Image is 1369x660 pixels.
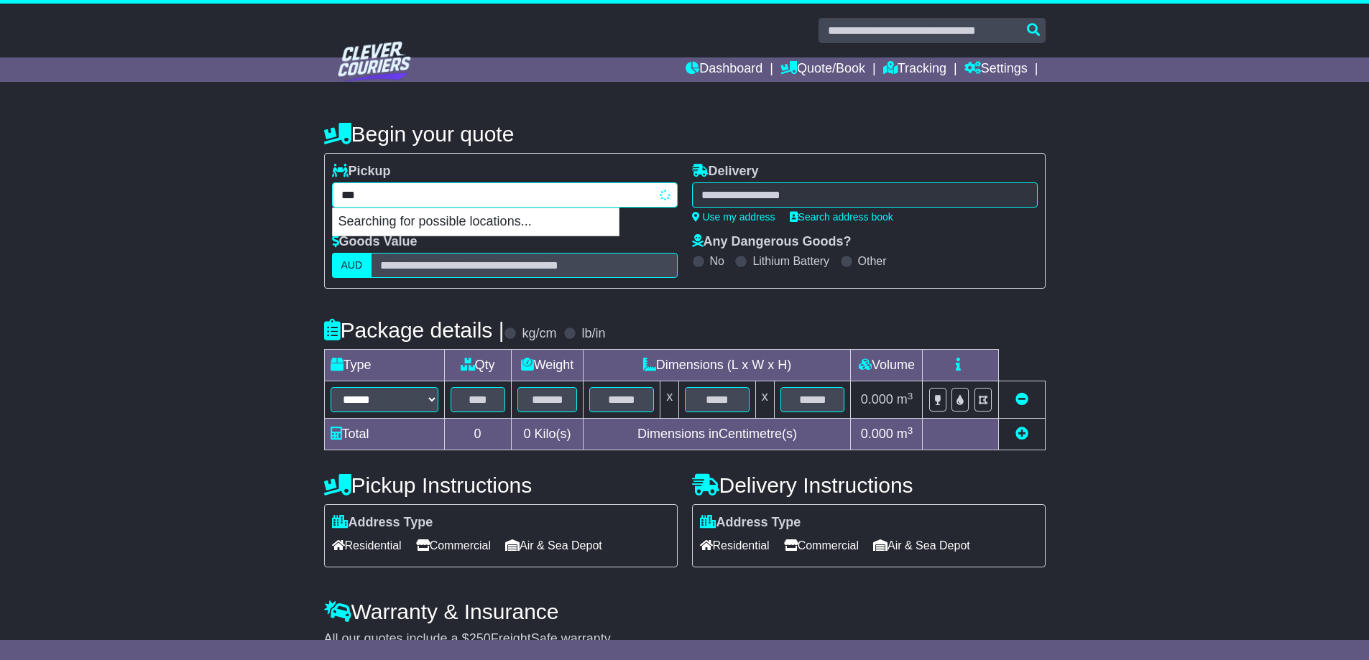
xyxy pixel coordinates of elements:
typeahead: Please provide city [332,182,678,208]
label: Pickup [332,164,391,180]
td: Volume [851,350,923,381]
span: Commercial [416,534,491,557]
a: Quote/Book [780,57,865,82]
td: Qty [444,350,511,381]
span: m [897,392,913,406]
td: Type [324,350,444,381]
h4: Package details | [324,318,504,342]
a: Dashboard [686,57,762,82]
td: Kilo(s) [511,419,584,450]
td: x [660,381,679,419]
a: Add new item [1015,427,1028,441]
h4: Pickup Instructions [324,473,678,497]
td: Dimensions (L x W x H) [584,350,851,381]
h4: Warranty & Insurance [324,600,1046,623]
span: 0.000 [861,392,893,406]
a: Settings [964,57,1028,82]
span: 0.000 [861,427,893,441]
span: Residential [332,534,402,557]
label: No [710,254,724,268]
label: Delivery [692,164,759,180]
span: 0 [523,427,530,441]
h4: Delivery Instructions [692,473,1046,497]
td: Dimensions in Centimetre(s) [584,419,851,450]
span: m [897,427,913,441]
sup: 3 [908,425,913,436]
a: Tracking [883,57,946,82]
label: Address Type [700,515,801,531]
sup: 3 [908,391,913,401]
p: Searching for possible locations... [333,208,619,236]
label: Other [858,254,887,268]
td: Total [324,419,444,450]
label: lb/in [581,326,605,342]
label: AUD [332,253,372,278]
a: Use my address [692,211,775,223]
span: Air & Sea Depot [505,534,602,557]
span: Air & Sea Depot [873,534,970,557]
td: x [755,381,774,419]
label: Lithium Battery [752,254,829,268]
a: Remove this item [1015,392,1028,406]
label: Any Dangerous Goods? [692,234,852,250]
span: 250 [469,631,491,646]
span: Residential [700,534,770,557]
h4: Begin your quote [324,122,1046,146]
td: 0 [444,419,511,450]
div: All our quotes include a $ FreightSafe warranty. [324,631,1046,647]
td: Weight [511,350,584,381]
span: Commercial [784,534,859,557]
label: Goods Value [332,234,418,250]
label: Address Type [332,515,433,531]
label: kg/cm [522,326,556,342]
a: Search address book [790,211,893,223]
